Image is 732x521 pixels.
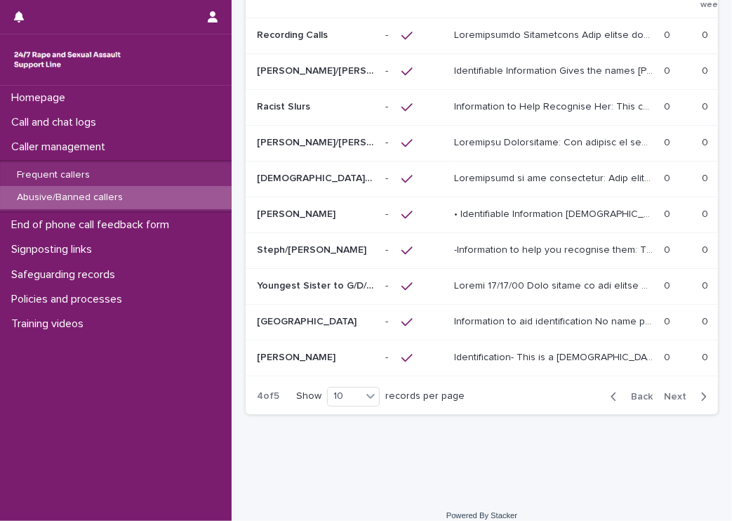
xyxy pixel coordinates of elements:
p: - [385,313,391,328]
p: Important Information: The purpose of this profile is to: 1. Support her to adhere to our 2 calls... [454,134,656,149]
p: Update 30/10/24 This caller is now unable to use the helpline due to inappropriate use. You can u... [454,277,656,292]
p: 0 [702,277,711,292]
p: Information to Help Recognise Her: This caller is racist towards team members who are Black or As... [454,98,656,113]
p: Recording Calls [257,27,331,41]
span: Back [623,392,653,402]
p: Safeguarding records [6,268,126,282]
button: Next [658,390,718,403]
p: - [385,134,391,149]
p: - [385,62,391,77]
button: Back [599,390,658,403]
p: 0 [702,98,711,113]
p: 0 [664,242,673,256]
p: -Information to help you recognise them: The chatter used the HSW's name repeatedly, in almost ev... [454,242,656,256]
p: Information to aid recognition: This caller has a male-sounding voice. He has asked to remain ano... [454,170,656,185]
p: Frequent callers [6,169,101,181]
p: 0 [702,349,711,364]
p: - [385,242,391,256]
p: [PERSON_NAME]/[PERSON_NAME]/[PERSON_NAME] [257,134,377,149]
p: Identifiable Information Gives the names Kevin, Dean, Neil, David, James, Ben or or sometimes sta... [454,62,656,77]
p: 0 [664,206,673,220]
p: 4 of 5 [246,379,291,414]
p: End of phone call feedback form [6,218,180,232]
p: 0 [702,170,711,185]
div: 10 [328,389,361,404]
p: 0 [664,27,673,41]
p: Abusive/Banned callers [6,192,134,204]
p: - [385,170,391,185]
p: 0 [664,277,673,292]
p: • Identifiable Information Male caller with a Scottish accent, gives the name Christopher. Is ‘br... [454,206,656,220]
p: Caller management [6,140,117,154]
p: - [385,206,391,220]
p: Signposting links [6,243,103,256]
p: Identifiable Information This caller often calls during night time. She has often been known to s... [454,27,656,41]
p: Policies and processes [6,293,133,306]
p: - [385,98,391,113]
p: Youngest Sister to G/D/S/J/T [257,277,377,292]
a: Powered By Stacker [446,511,517,520]
p: 0 [702,206,711,220]
p: 0 [664,349,673,364]
p: 0 [664,170,673,185]
p: Identification- This is a male caller who has been abusive to members of the team by using the se... [454,349,656,364]
p: Homepage [6,91,76,105]
img: rhQMoQhaT3yELyF149Cw [11,46,124,74]
p: 0 [664,98,673,113]
p: 0 [702,62,711,77]
p: 0 [664,313,673,328]
p: Racist Slurs [257,98,313,113]
p: records per page [385,390,465,402]
p: - [385,27,391,41]
p: 0 [664,62,673,77]
p: - [385,277,391,292]
p: Training videos [6,317,95,331]
p: 0 [702,134,711,149]
p: Information to aid identification No name provided, Female caller, West Country ‘Gloucestershire/... [454,313,656,328]
p: 0 [702,242,711,256]
p: Steph/[PERSON_NAME] [257,242,369,256]
p: 0 [702,313,711,328]
p: 0 [664,134,673,149]
p: Call and chat logs [6,116,107,129]
span: Next [664,392,695,402]
p: [PERSON_NAME] [257,349,338,364]
p: [GEOGRAPHIC_DATA] [257,313,359,328]
p: Kevin/Neil/David/James/Colin/ Ben/ Craig [257,62,377,77]
p: Show [296,390,321,402]
p: 0 [702,27,711,41]
p: [PERSON_NAME] [257,206,338,220]
p: - [385,349,391,364]
p: [DEMOGRAPHIC_DATA] (music) [257,170,377,185]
